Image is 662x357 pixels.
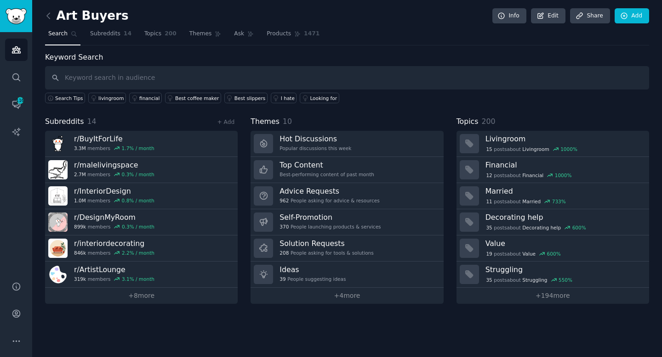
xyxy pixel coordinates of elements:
div: 2.2 % / month [122,250,154,256]
a: r/BuyItForLife3.3Mmembers1.7% / month [45,131,238,157]
span: 11 [486,198,492,205]
span: Subreddits [90,30,120,38]
a: Looking for [300,93,339,103]
span: 370 [280,223,289,230]
a: Livingroom15postsaboutLivingroom1000% [457,131,649,157]
a: Decorating help35postsaboutDecorating help600% [457,209,649,235]
div: 1.7 % / month [122,145,154,151]
span: Search [48,30,68,38]
div: 3.1 % / month [122,276,154,282]
a: financial [129,93,162,103]
div: People asking for tools & solutions [280,250,373,256]
a: Topics200 [141,27,180,45]
img: DesignMyRoom [48,212,68,232]
a: r/malelivingspace2.7Mmembers0.3% / month [45,157,238,183]
div: members [74,171,154,178]
a: Hot DiscussionsPopular discussions this week [251,131,443,157]
h3: Financial [485,160,643,170]
div: People asking for advice & resources [280,197,379,204]
h3: r/ BuyItForLife [74,134,154,144]
h3: Value [485,239,643,248]
div: post s about [485,276,573,284]
a: I hate [271,93,297,103]
img: malelivingspace [48,160,68,179]
div: 733 % [552,198,566,205]
a: livingroom [88,93,126,103]
a: Value19postsaboutValue600% [457,235,649,262]
a: r/InteriorDesign1.0Mmembers0.8% / month [45,183,238,209]
div: post s about [485,250,562,258]
a: Search [45,27,80,45]
img: GummySearch logo [6,8,27,24]
a: Share [570,8,610,24]
a: Financial12postsaboutFinancial1000% [457,157,649,183]
span: 14 [87,117,97,126]
a: +4more [251,288,443,304]
div: livingroom [98,95,124,101]
span: 200 [481,117,495,126]
span: Search Tips [55,95,83,101]
span: 39 [280,276,285,282]
h3: Hot Discussions [280,134,351,144]
a: Self-Promotion370People launching products & services [251,209,443,235]
h2: Art Buyers [45,9,129,23]
span: 962 [280,197,289,204]
h3: r/ ArtistLounge [74,265,154,274]
div: 600 % [547,251,561,257]
div: Best-performing content of past month [280,171,374,178]
h3: Married [485,186,643,196]
div: financial [139,95,160,101]
h3: r/ interiordecorating [74,239,154,248]
span: Themes [251,116,280,128]
a: Themes [186,27,225,45]
div: 1000 % [555,172,572,178]
a: Married11postsaboutMarried733% [457,183,649,209]
span: 3.3M [74,145,86,151]
a: Products1471 [263,27,323,45]
div: 600 % [572,224,586,231]
h3: Livingroom [485,134,643,144]
h3: Top Content [280,160,374,170]
div: 0.8 % / month [122,197,154,204]
span: 1471 [304,30,320,38]
a: r/ArtistLounge319kmembers3.1% / month [45,262,238,288]
div: 0.3 % / month [122,223,154,230]
span: 116 [16,97,24,104]
span: 35 [486,224,492,231]
img: ArtistLounge [48,265,68,284]
a: + Add [217,119,234,125]
div: Looking for [310,95,337,101]
a: Top ContentBest-performing content of past month [251,157,443,183]
a: Best coffee maker [165,93,221,103]
div: post s about [485,145,578,153]
a: Ask [231,27,257,45]
div: Best slippers [234,95,265,101]
span: 319k [74,276,86,282]
div: 550 % [559,277,572,283]
div: 0.3 % / month [122,171,154,178]
h3: Solution Requests [280,239,373,248]
label: Keyword Search [45,53,103,61]
h3: Ideas [280,265,346,274]
h3: r/ DesignMyRoom [74,212,154,222]
img: interiordecorating [48,239,68,258]
span: Ask [234,30,244,38]
div: Popular discussions this week [280,145,351,151]
span: Topics [457,116,479,128]
span: Struggling [522,277,547,283]
a: Subreddits14 [87,27,135,45]
span: 2.7M [74,171,86,178]
span: 200 [165,30,177,38]
div: post s about [485,223,587,232]
a: +194more [457,288,649,304]
h3: Self-Promotion [280,212,381,222]
div: members [74,250,154,256]
a: Edit [531,8,565,24]
span: 899k [74,223,86,230]
input: Keyword search in audience [45,66,649,89]
span: Financial [522,172,543,178]
div: members [74,276,154,282]
span: Value [522,251,536,257]
div: members [74,145,154,151]
div: 1000 % [560,146,577,152]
